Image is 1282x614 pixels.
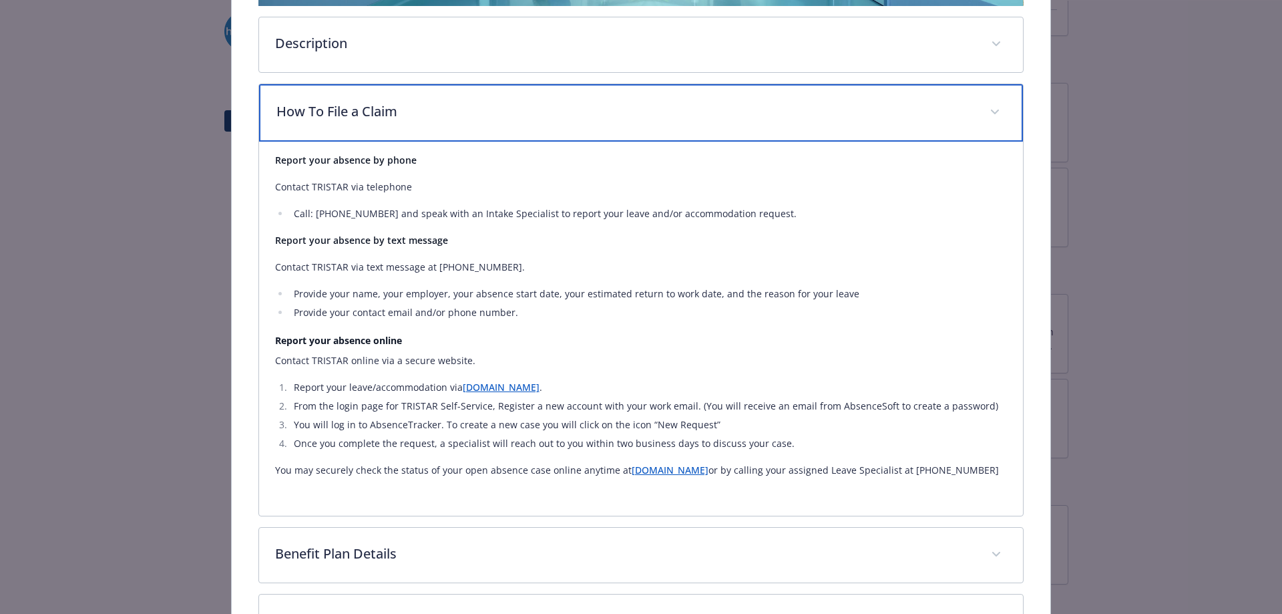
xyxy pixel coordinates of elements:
[290,398,1008,414] li: From the login page for TRISTAR Self-Service, Register a new account with your work email. (You w...
[463,381,540,394] a: [DOMAIN_NAME]
[290,379,1008,396] li: Report your leave/accommodation via .
[290,305,1008,321] li: Provide your contact email and/or phone number.
[259,84,1024,142] div: How To File a Claim
[276,102,974,122] p: How To File a Claim
[632,464,708,476] a: [DOMAIN_NAME]
[275,33,976,53] p: Description
[275,179,1008,195] p: Contact TRISTAR via telephone
[275,259,1008,275] p: Contact TRISTAR via text message at [PHONE_NUMBER].
[275,154,417,166] strong: Report your absence by phone
[290,286,1008,302] li: Provide your name, your employer, your absence start date, your estimated return to work date, an...
[275,544,976,564] p: Benefit Plan Details
[259,142,1024,516] div: How To File a Claim
[259,17,1024,72] div: Description
[259,528,1024,583] div: Benefit Plan Details
[275,334,402,347] strong: Report your absence online
[290,417,1008,433] li: You will log in to AbsenceTracker. To create a new case you will click on the icon “New Request”
[275,234,448,247] strong: Report your absence by text message
[275,353,1008,369] p: Contact TRISTAR online via a secure website.
[275,462,1008,478] p: You may securely check the status of your open absence case online anytime at or by calling your ...
[290,206,1008,222] li: Call: [PHONE_NUMBER] and speak with an Intake Specialist to report your leave and/or accommodatio...
[290,436,1008,452] li: Once you complete the request, a specialist will reach out to you within two business days to dis...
